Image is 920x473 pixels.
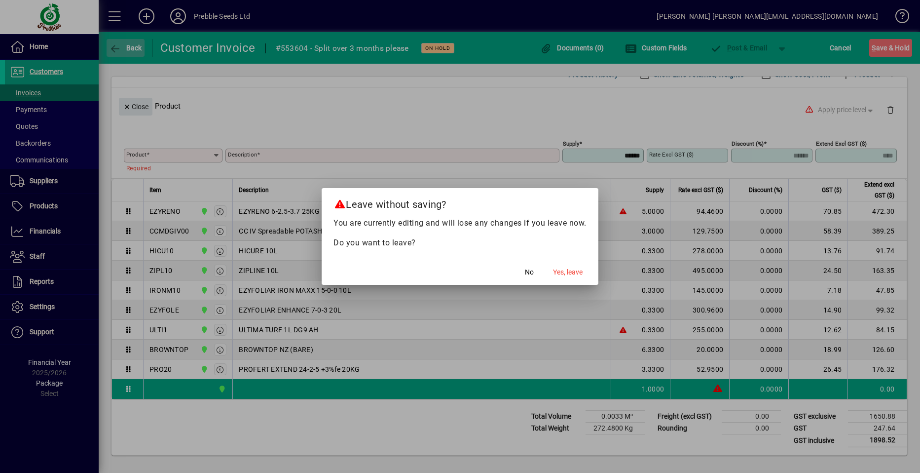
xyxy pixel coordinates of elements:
[322,188,598,217] h2: Leave without saving?
[549,263,587,281] button: Yes, leave
[514,263,545,281] button: No
[553,267,583,277] span: Yes, leave
[525,267,534,277] span: No
[333,237,587,249] p: Do you want to leave?
[333,217,587,229] p: You are currently editing and will lose any changes if you leave now.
